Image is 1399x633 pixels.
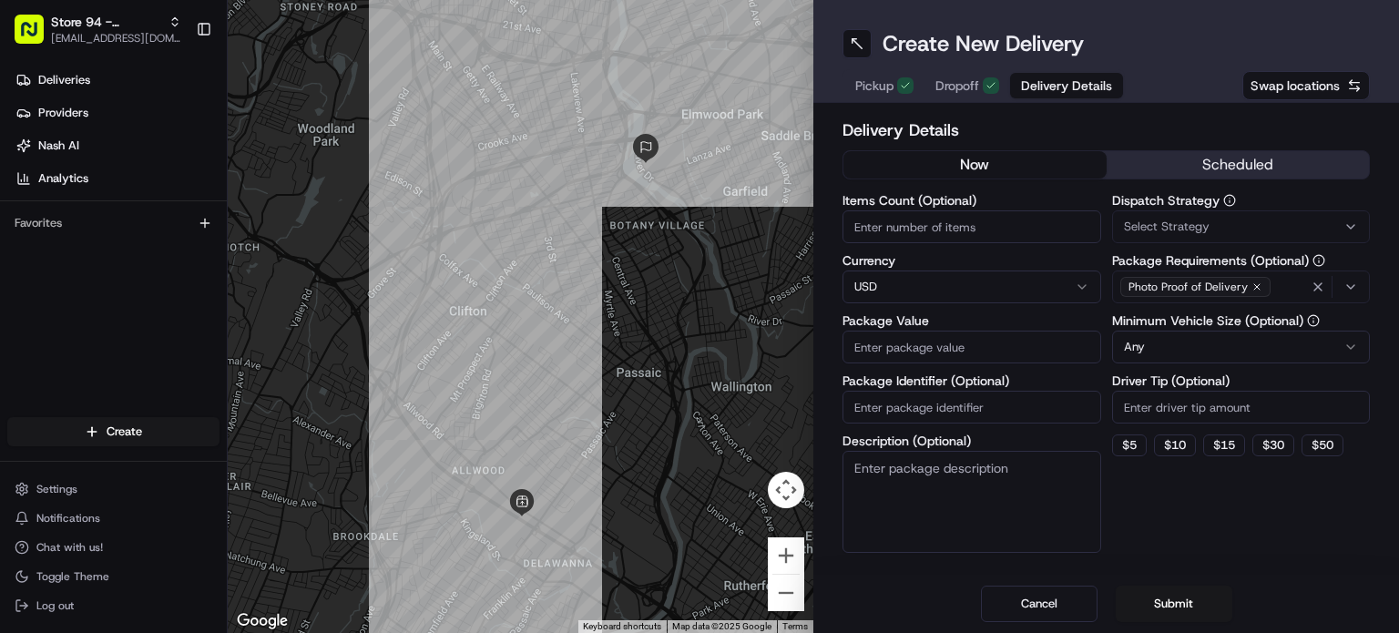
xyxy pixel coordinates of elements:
div: 📗 [18,408,33,423]
h2: Delivery Details [842,117,1370,143]
span: Dropoff [935,77,979,95]
span: Chat with us! [36,540,103,555]
button: Package Requirements (Optional) [1312,254,1325,267]
span: Notifications [36,511,100,526]
span: Pylon [181,451,220,465]
span: Nash AI [38,138,79,154]
img: Angelique Valdez [18,313,47,342]
button: Zoom out [768,575,804,611]
a: Analytics [7,164,227,193]
a: 📗Knowledge Base [11,399,147,432]
input: Enter package value [842,331,1101,363]
span: Settings [36,482,77,496]
span: Photo Proof of Delivery [1128,280,1248,294]
span: • [151,331,158,345]
label: Package Requirements (Optional) [1112,254,1371,267]
button: scheduled [1107,151,1370,179]
span: Log out [36,598,74,613]
span: Swap locations [1251,77,1340,95]
div: Start new chat [82,173,299,191]
a: Terms [782,621,808,631]
button: now [843,151,1107,179]
span: Providers [38,105,88,121]
a: Providers [7,98,227,128]
span: Map data ©2025 Google [672,621,771,631]
span: Deliveries [38,72,90,88]
a: Open this area in Google Maps (opens a new window) [232,609,292,633]
label: Description (Optional) [842,434,1101,447]
label: Package Value [842,314,1101,327]
button: Dispatch Strategy [1223,194,1236,207]
input: Enter driver tip amount [1112,391,1371,424]
button: $15 [1203,434,1245,456]
img: 1736555255976-a54dd68f-1ca7-489b-9aae-adbdc363a1c4 [18,173,51,206]
button: Minimum Vehicle Size (Optional) [1307,314,1320,327]
label: Minimum Vehicle Size (Optional) [1112,314,1371,327]
a: 💻API Documentation [147,399,300,432]
button: $30 [1252,434,1294,456]
button: Map camera controls [768,472,804,508]
button: Store 94 - [PERSON_NAME] (Just Salad) [51,13,161,31]
img: 1736555255976-a54dd68f-1ca7-489b-9aae-adbdc363a1c4 [36,282,51,297]
span: Select Strategy [1124,219,1210,235]
label: Currency [842,254,1101,267]
button: Select Strategy [1112,210,1371,243]
label: Dispatch Strategy [1112,194,1371,207]
input: Enter number of items [842,210,1101,243]
button: Create [7,417,220,446]
img: Klarizel Pensader [18,264,47,293]
button: Log out [7,593,220,618]
input: Enter package identifier [842,391,1101,424]
div: 💻 [154,408,168,423]
button: Settings [7,476,220,502]
p: Welcome 👋 [18,72,332,101]
a: Nash AI [7,131,227,160]
button: $50 [1302,434,1343,456]
span: API Documentation [172,406,292,424]
div: Past conversations [18,236,117,250]
div: We're available if you need us! [82,191,250,206]
button: Submit [1116,586,1232,622]
button: Photo Proof of Delivery [1112,271,1371,303]
img: 1724597045416-56b7ee45-8013-43a0-a6f9-03cb97ddad50 [38,173,71,206]
span: Klarizel Pensader [56,281,150,296]
span: [PERSON_NAME] [56,331,148,345]
input: Clear [47,117,301,136]
button: Chat with us! [7,535,220,560]
label: Items Count (Optional) [842,194,1101,207]
img: Nash [18,17,55,54]
div: Favorites [7,209,220,238]
span: • [154,281,160,296]
a: Powered byPylon [128,450,220,465]
img: 1736555255976-a54dd68f-1ca7-489b-9aae-adbdc363a1c4 [36,332,51,346]
h1: Create New Delivery [883,29,1084,58]
span: Create [107,424,142,440]
span: Analytics [38,170,88,187]
span: Toggle Theme [36,569,109,584]
img: Google [232,609,292,633]
button: Swap locations [1242,71,1370,100]
button: Store 94 - [PERSON_NAME] (Just Salad)[EMAIL_ADDRESS][DOMAIN_NAME] [7,7,189,51]
button: Keyboard shortcuts [583,620,661,633]
span: [DATE] [164,281,201,296]
button: $10 [1154,434,1196,456]
button: Zoom in [768,537,804,574]
a: Deliveries [7,66,227,95]
button: Toggle Theme [7,564,220,589]
button: Start new chat [310,179,332,200]
span: Knowledge Base [36,406,139,424]
span: Delivery Details [1021,77,1112,95]
button: See all [282,232,332,254]
button: $5 [1112,434,1147,456]
span: Pickup [855,77,894,95]
button: Cancel [981,586,1098,622]
label: Package Identifier (Optional) [842,374,1101,387]
label: Driver Tip (Optional) [1112,374,1371,387]
span: [DATE] [161,331,199,345]
button: Notifications [7,505,220,531]
button: [EMAIL_ADDRESS][DOMAIN_NAME] [51,31,181,46]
